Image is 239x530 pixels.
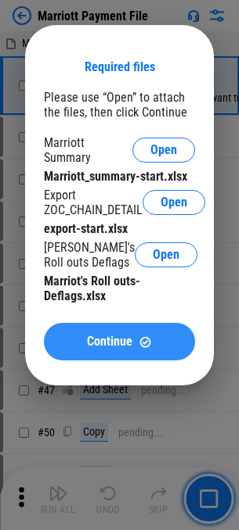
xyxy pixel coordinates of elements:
div: Required files [85,59,155,74]
div: export-start.xlsx [44,221,195,236]
button: Open [135,242,197,267]
div: Marriott_summary-start.xlsx [44,169,195,184]
span: Continue [87,335,132,348]
div: Marriot's Roll outs-Deflags.xlsx [44,274,195,303]
span: Open [153,249,179,261]
span: Open [150,144,177,156]
div: [PERSON_NAME]'s Roll outs Deflags [44,240,135,270]
button: Open [132,138,195,163]
img: Continue [139,335,152,349]
button: ContinueContinue [44,323,195,360]
div: Marriott Summary [44,135,132,165]
button: Open [143,190,205,215]
div: Please use “Open” to attach the files, then click Continue [44,90,195,120]
div: Export ZOC_CHAIN_DETAIL [44,188,143,217]
span: Open [161,196,187,209]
